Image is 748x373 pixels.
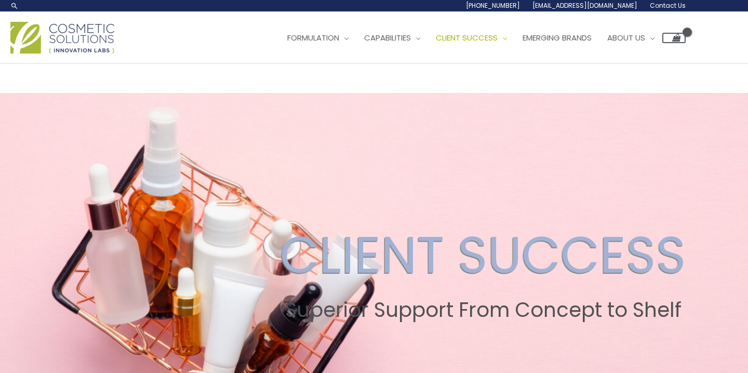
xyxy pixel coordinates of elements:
[280,224,686,286] h2: CLIENT SUCCESS
[279,22,356,54] a: Formulation
[10,22,114,54] img: Cosmetic Solutions Logo
[428,22,515,54] a: Client Success
[599,22,662,54] a: About Us
[10,2,19,10] a: Search icon link
[356,22,428,54] a: Capabilities
[364,32,411,43] span: Capabilities
[523,32,592,43] span: Emerging Brands
[607,32,645,43] span: About Us
[515,22,599,54] a: Emerging Brands
[272,22,686,54] nav: Site Navigation
[280,298,686,322] h2: Superior Support From Concept to Shelf
[466,1,520,10] span: [PHONE_NUMBER]
[287,32,339,43] span: Formulation
[532,1,637,10] span: [EMAIL_ADDRESS][DOMAIN_NAME]
[436,32,498,43] span: Client Success
[650,1,686,10] span: Contact Us
[662,33,686,43] a: View Shopping Cart, empty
